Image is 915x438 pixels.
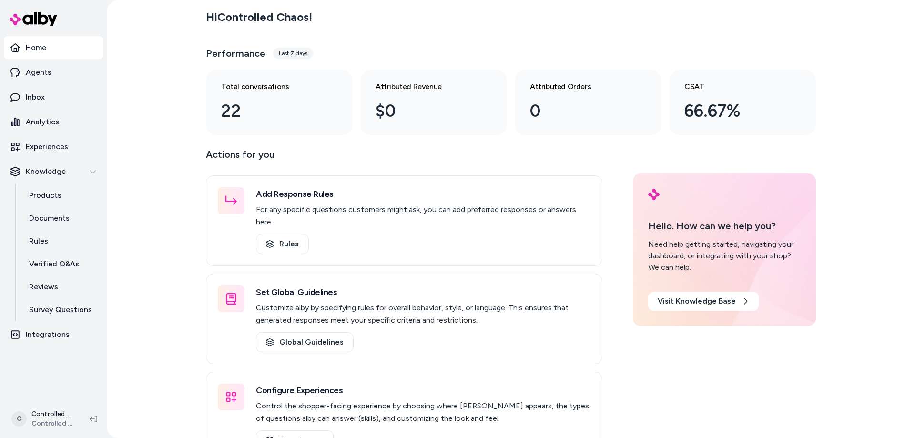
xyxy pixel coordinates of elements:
[26,42,46,53] p: Home
[4,111,103,133] a: Analytics
[20,184,103,207] a: Products
[31,409,74,419] p: Controlled Chaos Shopify
[376,98,477,124] div: $0
[4,323,103,346] a: Integrations
[221,81,322,92] h3: Total conversations
[221,98,322,124] div: 22
[29,258,79,270] p: Verified Q&As
[4,36,103,59] a: Home
[684,81,785,92] h3: CSAT
[26,166,66,177] p: Knowledge
[29,281,58,293] p: Reviews
[26,67,51,78] p: Agents
[20,207,103,230] a: Documents
[4,86,103,109] a: Inbox
[256,332,354,352] a: Global Guidelines
[4,160,103,183] button: Knowledge
[648,219,801,233] p: Hello. How can we help you?
[530,98,631,124] div: 0
[11,411,27,427] span: C
[10,12,57,26] img: alby Logo
[29,213,70,224] p: Documents
[648,189,660,200] img: alby Logo
[31,419,74,428] span: Controlled Chaos
[530,81,631,92] h3: Attributed Orders
[273,48,313,59] div: Last 7 days
[26,116,59,128] p: Analytics
[6,404,82,434] button: CControlled Chaos ShopifyControlled Chaos
[206,147,602,170] p: Actions for you
[669,70,816,135] a: CSAT 66.67%
[684,98,785,124] div: 66.67%
[256,204,590,228] p: For any specific questions customers might ask, you can add preferred responses or answers here.
[256,187,590,201] h3: Add Response Rules
[206,47,265,60] h3: Performance
[206,10,312,24] h2: Hi Controlled Chaos !
[376,81,477,92] h3: Attributed Revenue
[20,253,103,275] a: Verified Q&As
[256,400,590,425] p: Control the shopper-facing experience by choosing where [PERSON_NAME] appears, the types of quest...
[29,190,61,201] p: Products
[20,275,103,298] a: Reviews
[206,70,353,135] a: Total conversations 22
[256,384,590,397] h3: Configure Experiences
[648,239,801,273] div: Need help getting started, navigating your dashboard, or integrating with your shop? We can help.
[515,70,661,135] a: Attributed Orders 0
[256,285,590,299] h3: Set Global Guidelines
[256,302,590,326] p: Customize alby by specifying rules for overall behavior, style, or language. This ensures that ge...
[26,141,68,153] p: Experiences
[20,298,103,321] a: Survey Questions
[256,234,309,254] a: Rules
[20,230,103,253] a: Rules
[26,92,45,103] p: Inbox
[29,235,48,247] p: Rules
[648,292,759,311] a: Visit Knowledge Base
[26,329,70,340] p: Integrations
[360,70,507,135] a: Attributed Revenue $0
[4,135,103,158] a: Experiences
[29,304,92,316] p: Survey Questions
[4,61,103,84] a: Agents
